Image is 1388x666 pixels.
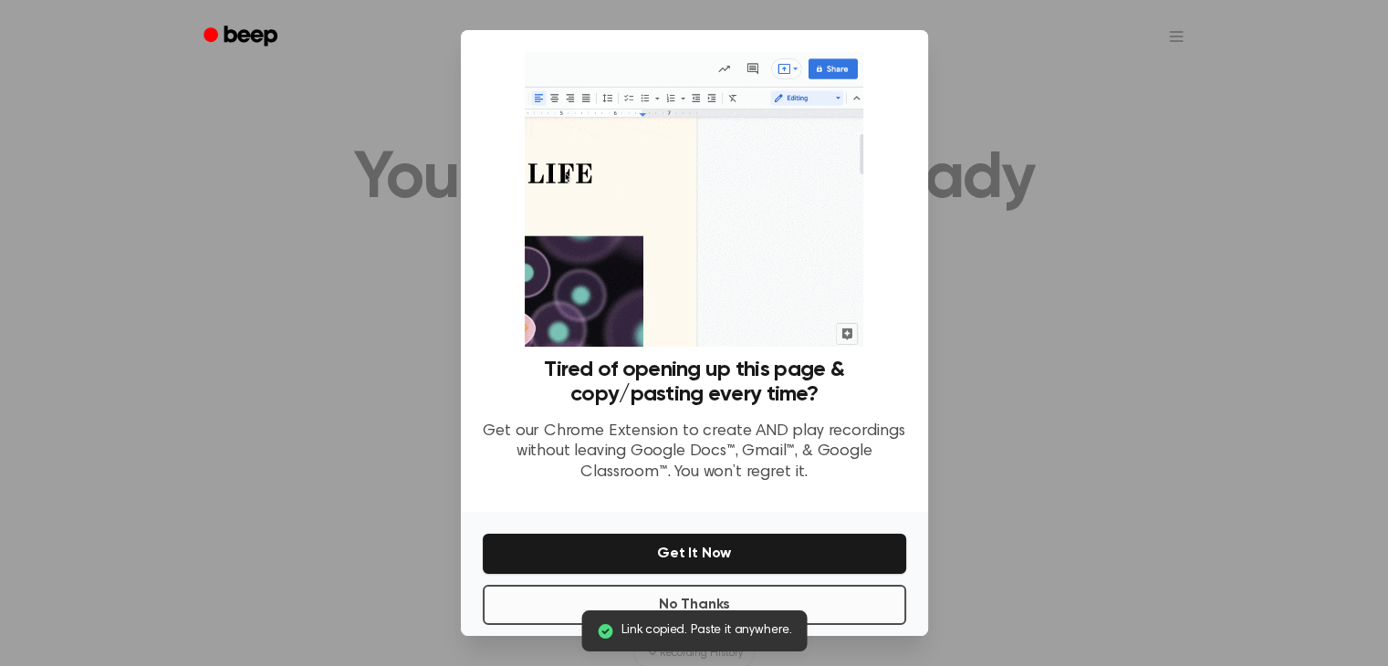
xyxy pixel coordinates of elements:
h3: Tired of opening up this page & copy/pasting every time? [483,358,906,407]
img: Beep extension in action [525,52,863,347]
p: Get our Chrome Extension to create AND play recordings without leaving Google Docs™, Gmail™, & Go... [483,421,906,484]
button: No Thanks [483,585,906,625]
a: Beep [191,19,294,55]
span: Link copied. Paste it anywhere. [621,621,792,640]
button: Get It Now [483,534,906,574]
button: Open menu [1154,15,1198,58]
